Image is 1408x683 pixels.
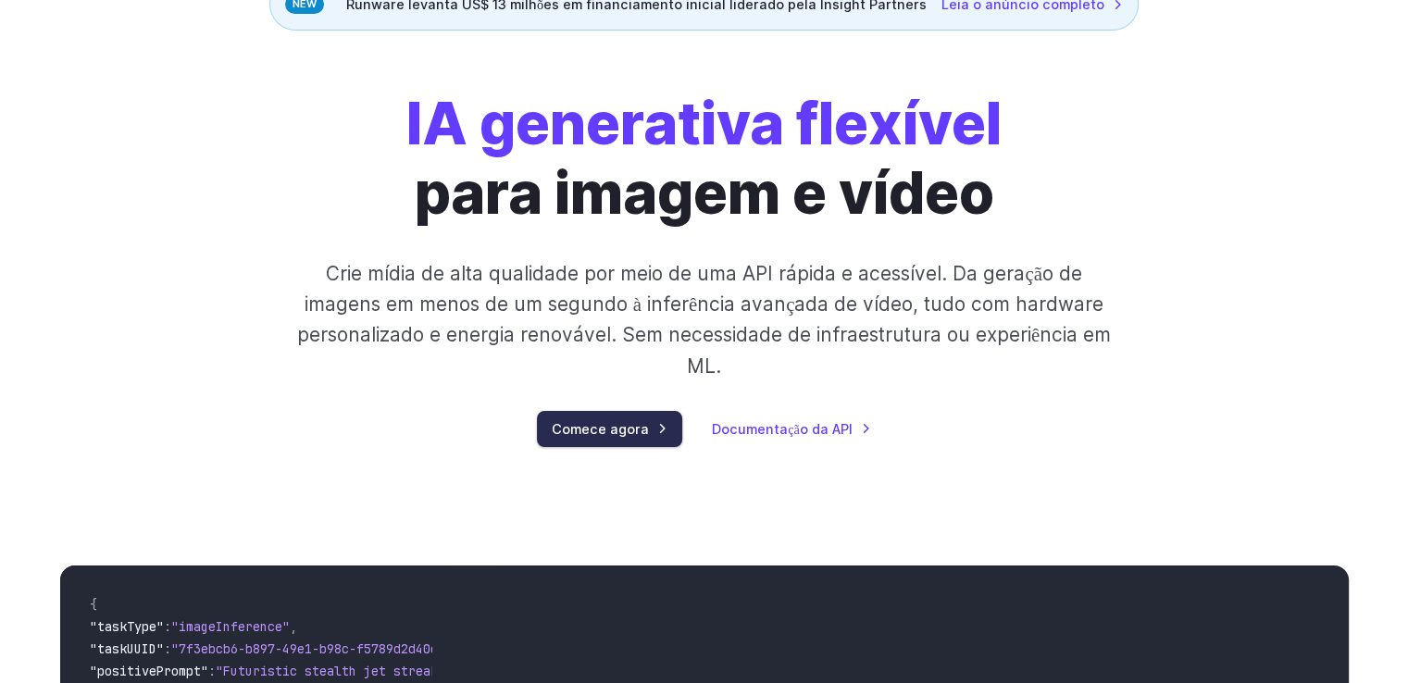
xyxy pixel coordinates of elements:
span: "imageInference" [171,618,290,635]
span: "positivePrompt" [90,663,208,679]
span: : [164,640,171,657]
span: "taskUUID" [90,640,164,657]
font: IA generativa flexível [406,89,1002,158]
a: Documentação da API [712,418,871,440]
span: "taskType" [90,618,164,635]
font: Documentação da API [712,421,853,437]
span: { [90,596,97,613]
span: : [164,618,171,635]
span: , [290,618,297,635]
span: "Futuristic stealth jet streaking through a neon-lit cityscape with glowing purple exhaust" [216,663,890,679]
font: Comece agora [552,421,649,437]
font: para imagem e vídeo [415,158,994,228]
a: Comece agora [537,411,682,447]
span: : [208,663,216,679]
font: Crie mídia de alta qualidade por meio de uma API rápida e acessível. Da geração de imagens em men... [297,262,1111,378]
span: "7f3ebcb6-b897-49e1-b98c-f5789d2d40d7" [171,640,453,657]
